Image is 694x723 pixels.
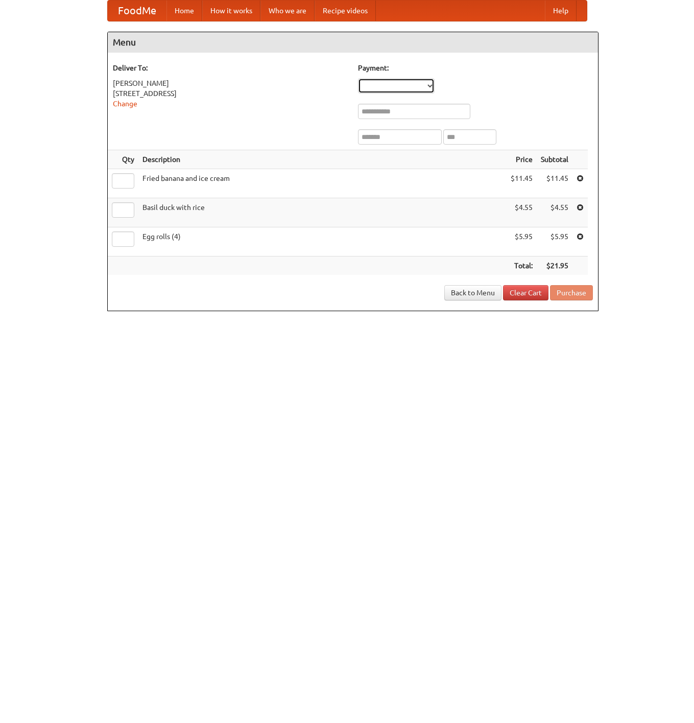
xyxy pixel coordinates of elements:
[113,88,348,99] div: [STREET_ADDRESS]
[507,256,537,275] th: Total:
[537,169,572,198] td: $11.45
[507,169,537,198] td: $11.45
[108,150,138,169] th: Qty
[138,198,507,227] td: Basil duck with rice
[537,256,572,275] th: $21.95
[166,1,202,21] a: Home
[260,1,315,21] a: Who we are
[537,198,572,227] td: $4.55
[108,32,598,53] h4: Menu
[550,285,593,300] button: Purchase
[545,1,577,21] a: Help
[507,198,537,227] td: $4.55
[138,150,507,169] th: Description
[537,227,572,256] td: $5.95
[503,285,548,300] a: Clear Cart
[138,169,507,198] td: Fried banana and ice cream
[138,227,507,256] td: Egg rolls (4)
[444,285,501,300] a: Back to Menu
[202,1,260,21] a: How it works
[113,78,348,88] div: [PERSON_NAME]
[315,1,376,21] a: Recipe videos
[113,63,348,73] h5: Deliver To:
[113,100,137,108] a: Change
[108,1,166,21] a: FoodMe
[507,227,537,256] td: $5.95
[358,63,593,73] h5: Payment:
[537,150,572,169] th: Subtotal
[507,150,537,169] th: Price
